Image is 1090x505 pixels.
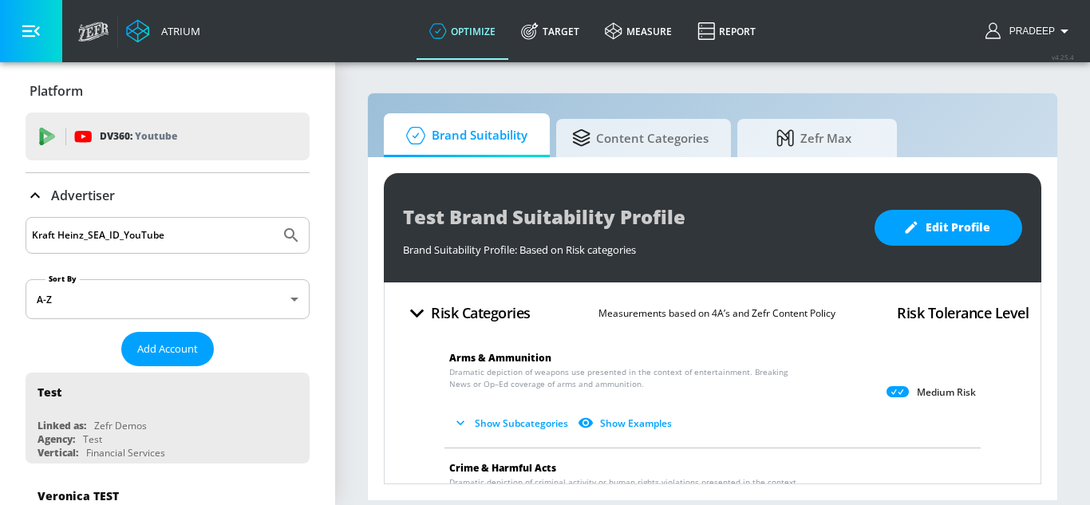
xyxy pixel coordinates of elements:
div: Linked as: [38,419,86,432]
p: Measurements based on 4A’s and Zefr Content Policy [598,305,835,322]
a: Atrium [126,19,200,43]
div: Zefr Demos [94,419,147,432]
button: Edit Profile [875,210,1022,246]
button: Show Subcategories [449,410,575,436]
div: A-Z [26,279,310,319]
button: Pradeep [985,22,1074,41]
button: Add Account [121,332,214,366]
label: Sort By [45,274,80,284]
div: Advertiser [26,173,310,218]
div: Agency: [38,432,75,446]
span: Add Account [137,340,198,358]
p: Advertiser [51,187,115,204]
p: Youtube [135,128,177,144]
span: Content Categories [572,119,709,157]
div: Vertical: [38,446,78,460]
p: DV360: [100,128,177,145]
div: Platform [26,69,310,113]
div: Test [83,432,102,446]
span: Crime & Harmful Acts [449,461,556,475]
button: Submit Search [274,218,309,253]
span: Edit Profile [906,218,990,238]
h4: Risk Tolerance Level [897,302,1029,324]
span: Zefr Max [753,119,875,157]
a: optimize [417,2,508,60]
a: measure [592,2,685,60]
a: Report [685,2,768,60]
span: Dramatic depiction of weapons use presented in the context of entertainment. Breaking News or Op–... [449,366,800,390]
div: Atrium [155,24,200,38]
div: Financial Services [86,446,165,460]
p: Medium Risk [917,386,976,399]
button: Show Examples [575,410,678,436]
span: v 4.25.4 [1052,53,1074,61]
div: Test [38,385,61,400]
div: TestLinked as:Zefr DemosAgency:TestVertical:Financial Services [26,373,310,464]
input: Search by name [32,225,274,246]
span: Arms & Ammunition [449,351,551,365]
button: Risk Categories [397,294,537,332]
h4: Risk Categories [431,302,531,324]
a: Target [508,2,592,60]
span: login as: pradeep.achutha@zefr.com [1003,26,1055,37]
div: DV360: Youtube [26,112,310,160]
span: Brand Suitability [400,116,527,155]
p: Platform [30,82,83,100]
div: Veronica TEST [38,488,119,503]
div: Brand Suitability Profile: Based on Risk categories [403,235,859,257]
